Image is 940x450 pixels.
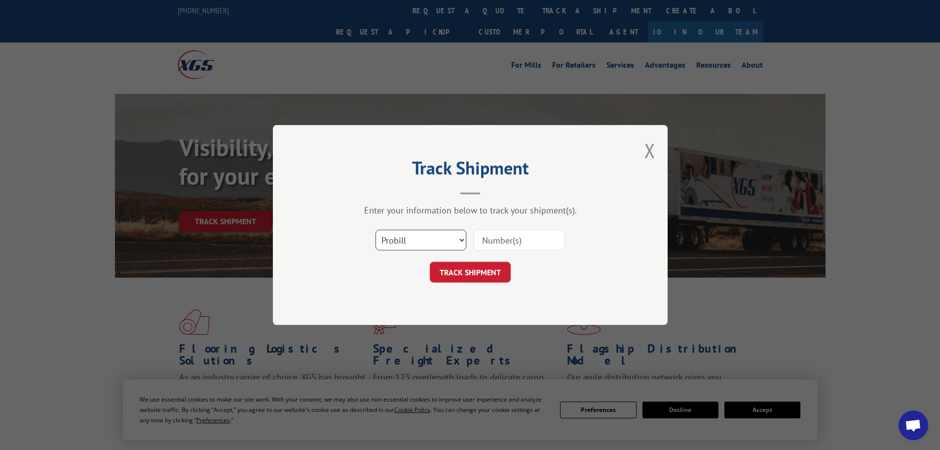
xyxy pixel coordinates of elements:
[474,230,564,250] input: Number(s)
[644,137,655,164] button: Close modal
[322,161,618,180] h2: Track Shipment
[899,410,928,440] div: Open chat
[430,262,511,283] button: TRACK SHIPMENT
[322,205,618,216] div: Enter your information below to track your shipment(s).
